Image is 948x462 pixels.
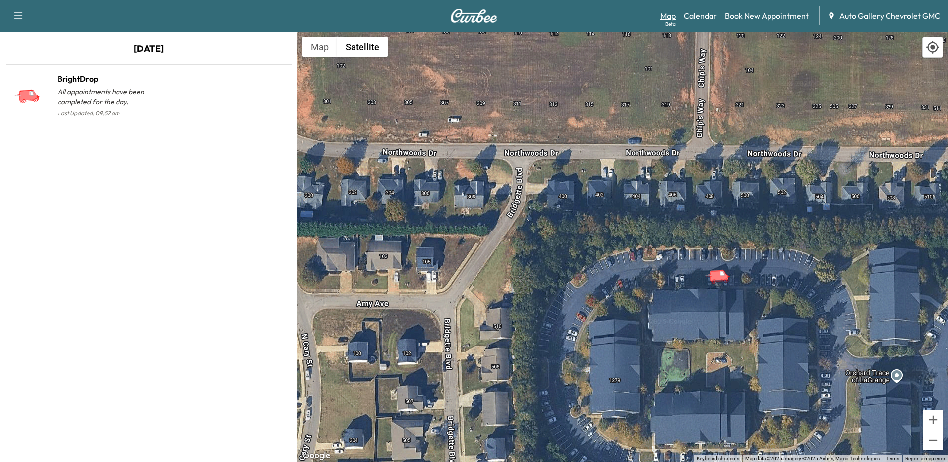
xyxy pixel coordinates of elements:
[660,10,676,22] a: MapBeta
[58,73,149,85] h1: BrightDrop
[905,456,945,461] a: Report a map error
[58,107,149,119] p: Last Updated: 09:52 am
[886,456,899,461] a: Terms (opens in new tab)
[839,10,940,22] span: Auto Gallery Chevrolet GMC
[923,410,943,430] button: Zoom in
[684,10,717,22] a: Calendar
[922,37,943,58] div: Recenter map
[337,37,388,57] button: Show satellite imagery
[450,9,498,23] img: Curbee Logo
[705,259,739,276] gmp-advanced-marker: BrightDrop
[725,10,809,22] a: Book New Appointment
[697,455,739,462] button: Keyboard shortcuts
[300,449,333,462] a: Open this area in Google Maps (opens a new window)
[665,20,676,28] div: Beta
[58,87,149,107] p: All appointments have been completed for the day.
[300,449,333,462] img: Google
[302,37,337,57] button: Show street map
[923,430,943,450] button: Zoom out
[745,456,880,461] span: Map data ©2025 Imagery ©2025 Airbus, Maxar Technologies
